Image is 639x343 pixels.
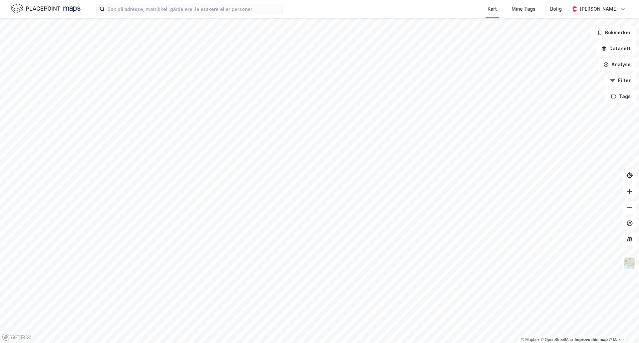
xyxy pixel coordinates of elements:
[105,4,283,14] input: Søk på adresse, matrikkel, gårdeiere, leietakere eller personer
[521,337,539,342] a: Mapbox
[596,42,636,55] button: Datasett
[580,5,618,13] div: [PERSON_NAME]
[623,257,636,269] img: Z
[11,3,81,15] img: logo.f888ab2527a4732fd821a326f86c7f29.svg
[550,5,562,13] div: Bolig
[605,90,636,103] button: Tags
[512,5,535,13] div: Mine Tags
[2,333,31,341] a: Mapbox homepage
[575,337,608,342] a: Improve this map
[541,337,573,342] a: OpenStreetMap
[488,5,497,13] div: Kart
[606,311,639,343] iframe: Chat Widget
[604,74,636,87] button: Filter
[591,26,636,39] button: Bokmerker
[598,58,636,71] button: Analyse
